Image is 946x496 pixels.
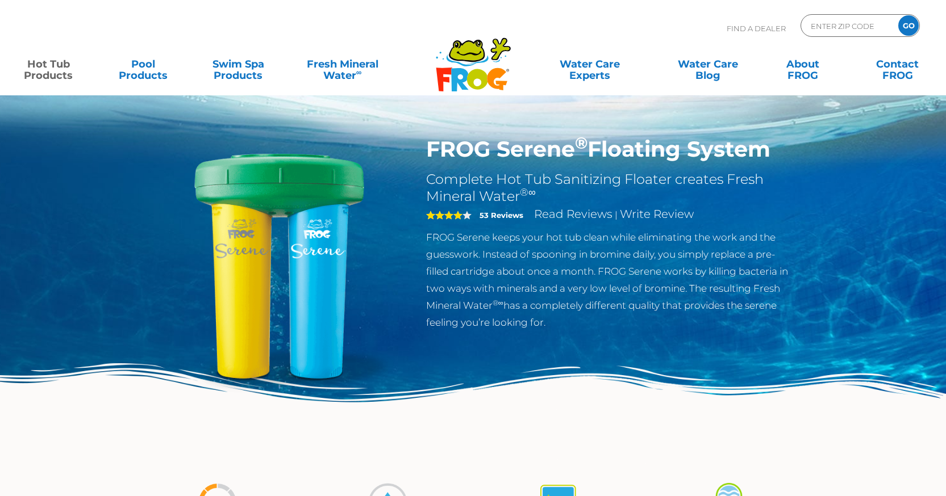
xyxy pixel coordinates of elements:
h1: FROG Serene Floating System [426,136,797,162]
a: Write Review [620,207,694,221]
p: Find A Dealer [727,14,786,43]
p: FROG Serene keeps your hot tub clean while eliminating the work and the guesswork. Instead of spo... [426,229,797,331]
sup: ∞ [356,68,362,77]
h2: Complete Hot Tub Sanitizing Floater creates Fresh Mineral Water [426,171,797,205]
sup: ®∞ [493,299,503,307]
a: AboutFROG [766,53,840,75]
span: 4 [426,211,462,220]
a: ContactFROG [861,53,935,75]
a: Read Reviews [534,207,612,221]
span: | [615,209,618,220]
img: Frog Products Logo [430,23,517,92]
sup: ® [575,133,587,153]
a: Fresh MineralWater∞ [296,53,389,75]
a: Hot TubProducts [11,53,85,75]
a: Water CareBlog [671,53,745,75]
strong: 53 Reviews [480,211,523,220]
sup: ®∞ [520,186,536,199]
input: GO [898,15,919,36]
a: Swim SpaProducts [201,53,275,75]
a: Water CareExperts [530,53,649,75]
a: PoolProducts [106,53,180,75]
img: hot-tub-product-serene-floater.png [149,136,410,396]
